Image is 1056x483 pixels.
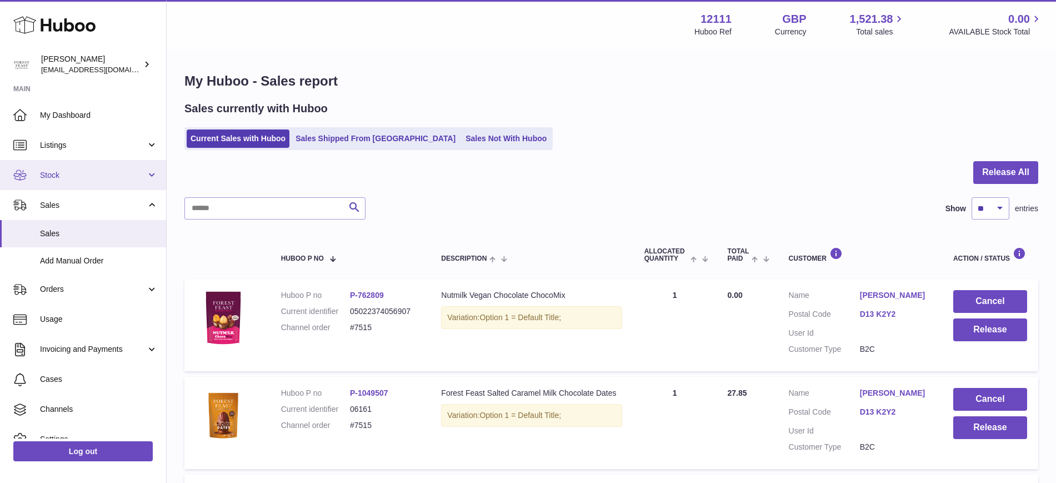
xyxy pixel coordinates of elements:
[40,434,158,445] span: Settings
[441,255,487,262] span: Description
[281,255,324,262] span: Huboo P no
[13,56,30,73] img: bronaghc@forestfeast.com
[40,170,146,181] span: Stock
[953,318,1027,341] button: Release
[281,404,350,415] dt: Current identifier
[281,290,350,301] dt: Huboo P no
[789,426,860,436] dt: User Id
[953,290,1027,313] button: Cancel
[40,284,146,295] span: Orders
[41,54,141,75] div: [PERSON_NAME]
[953,416,1027,439] button: Release
[856,27,905,37] span: Total sales
[441,290,622,301] div: Nutmilk Vegan Chocolate ChocoMix
[196,290,251,346] img: Nutmilk-ShareBag-Chocomix1.png
[694,27,732,37] div: Huboo Ref
[789,290,860,303] dt: Name
[40,256,158,266] span: Add Manual Order
[953,247,1027,262] div: Action / Status
[281,388,350,399] dt: Huboo P no
[350,420,419,431] dd: #7515
[789,407,860,420] dt: Postal Code
[40,228,158,239] span: Sales
[633,279,717,371] td: 1
[40,140,146,151] span: Listings
[441,404,622,427] div: Variation:
[728,291,743,300] span: 0.00
[40,344,146,355] span: Invoicing and Payments
[40,404,158,415] span: Channels
[949,12,1043,37] a: 0.00 AVAILABLE Stock Total
[860,344,931,355] dd: B2C
[860,442,931,452] dd: B2C
[441,388,622,399] div: Forest Feast Salted Caramel Milk Chocolate Dates
[789,442,860,452] dt: Customer Type
[13,441,153,461] a: Log out
[41,65,163,74] span: [EMAIL_ADDRESS][DOMAIN_NAME]
[281,322,350,333] dt: Channel order
[850,12,906,37] a: 1,521.38 Total sales
[40,200,146,211] span: Sales
[644,248,688,262] span: ALLOCATED Quantity
[860,309,931,320] a: D13 K2Y2
[40,110,158,121] span: My Dashboard
[479,411,561,420] span: Option 1 = Default Title;
[789,309,860,322] dt: Postal Code
[789,247,931,262] div: Customer
[860,407,931,417] a: D13 K2Y2
[949,27,1043,37] span: AVAILABLE Stock Total
[40,314,158,325] span: Usage
[775,27,807,37] div: Currency
[973,161,1038,184] button: Release All
[281,420,350,431] dt: Channel order
[1015,203,1038,214] span: entries
[789,344,860,355] dt: Customer Type
[196,388,251,444] img: FF9343SALTEDCARAMELMILKCHOCDATEPackFOP.png
[782,12,806,27] strong: GBP
[184,101,328,116] h2: Sales currently with Huboo
[789,388,860,401] dt: Name
[789,328,860,338] dt: User Id
[350,291,384,300] a: P-762809
[40,374,158,385] span: Cases
[187,130,289,148] a: Current Sales with Huboo
[633,377,717,469] td: 1
[350,389,388,397] a: P-1049507
[860,290,931,301] a: [PERSON_NAME]
[953,388,1027,411] button: Cancel
[479,313,561,322] span: Option 1 = Default Title;
[441,306,622,329] div: Variation:
[1008,12,1030,27] span: 0.00
[350,404,419,415] dd: 06161
[350,322,419,333] dd: #7515
[728,389,747,397] span: 27.85
[860,388,931,399] a: [PERSON_NAME]
[700,12,732,27] strong: 12111
[292,130,459,148] a: Sales Shipped From [GEOGRAPHIC_DATA]
[462,130,550,148] a: Sales Not With Huboo
[850,12,893,27] span: 1,521.38
[281,306,350,317] dt: Current identifier
[945,203,966,214] label: Show
[350,306,419,317] dd: 05022374056907
[728,248,749,262] span: Total paid
[184,72,1038,90] h1: My Huboo - Sales report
